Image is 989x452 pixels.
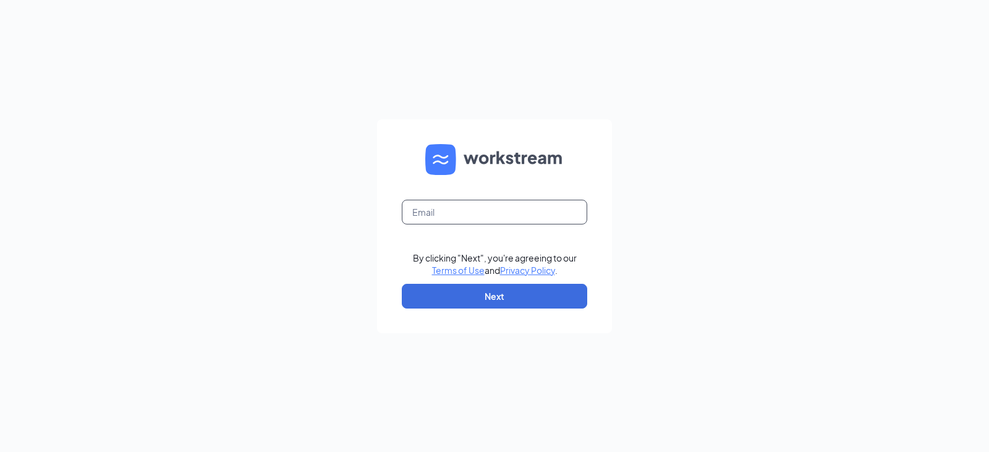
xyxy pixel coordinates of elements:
a: Terms of Use [432,265,485,276]
a: Privacy Policy [500,265,555,276]
img: WS logo and Workstream text [425,144,564,175]
div: By clicking "Next", you're agreeing to our and . [413,252,577,276]
input: Email [402,200,587,224]
button: Next [402,284,587,309]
